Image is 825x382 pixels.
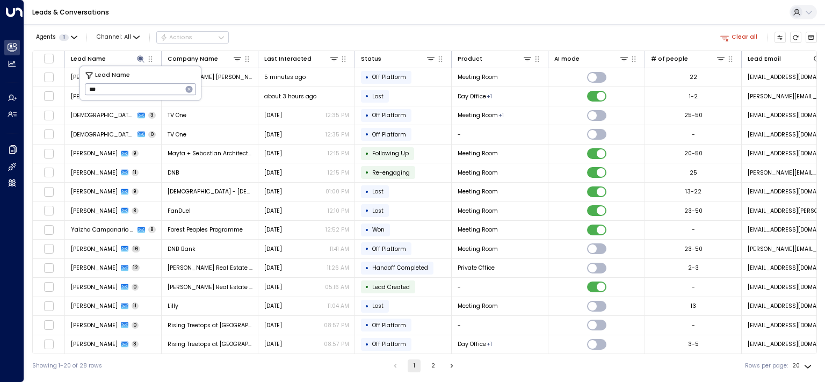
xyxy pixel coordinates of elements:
[458,92,486,100] span: Day Office
[365,337,369,351] div: •
[688,340,699,348] div: 3-5
[44,225,54,235] span: Toggle select row
[365,280,369,294] div: •
[328,169,349,177] p: 12:15 PM
[487,340,492,348] div: Private Office
[168,188,252,196] span: Amazon Labor Union - IBT Local 1
[32,32,80,43] button: Agents1
[264,321,282,329] span: Sep 04, 2025
[372,131,406,139] span: Off Platform
[44,339,54,349] span: Toggle select row
[32,362,102,370] div: Showing 1-20 of 28 rows
[684,207,703,215] div: 23-50
[132,322,139,329] span: 0
[36,34,56,40] span: Agents
[372,207,383,215] span: Lost
[132,207,139,214] span: 8
[408,359,421,372] button: page 1
[388,359,459,372] nav: pagination navigation
[365,223,369,237] div: •
[690,169,697,177] div: 25
[717,32,761,43] button: Clear all
[372,226,385,234] span: Won
[372,283,410,291] span: Lead Created
[688,264,699,272] div: 2-3
[44,320,54,330] span: Toggle select row
[132,246,141,253] span: 16
[95,71,130,80] span: Lead Name
[44,168,54,178] span: Toggle select row
[148,131,156,138] span: 0
[44,72,54,82] span: Toggle select row
[690,73,697,81] div: 22
[160,34,193,41] div: Actions
[132,150,139,157] span: 9
[264,283,282,291] span: Aug 18, 2025
[372,73,406,81] span: Off Platform
[32,8,109,17] a: Leads & Conversations
[458,340,486,348] span: Day Office
[148,226,156,233] span: 8
[458,149,498,157] span: Meeting Room
[775,32,786,44] button: Customize
[651,54,688,64] div: # of people
[748,54,823,64] div: Lead Email
[168,283,252,291] span: Sandra Greer Real Estate Inc.
[328,149,349,157] p: 12:15 PM
[71,188,118,196] span: Sultana Hossain
[458,73,498,81] span: Meeting Room
[692,131,695,139] div: -
[487,92,492,100] div: Private Office
[71,54,146,64] div: Lead Name
[361,54,381,64] div: Status
[156,31,229,44] button: Actions
[325,226,349,234] p: 12:52 PM
[264,264,282,272] span: Sep 08, 2025
[264,207,282,215] span: Sep 11, 2025
[365,109,369,122] div: •
[372,92,383,100] span: Lost
[684,245,703,253] div: 23-50
[71,264,118,272] span: Joumana Najjar
[372,321,406,329] span: Off Platform
[71,321,118,329] span: Diana Breen
[132,341,139,348] span: 3
[264,131,282,139] span: Sep 26, 2025
[44,244,54,254] span: Toggle select row
[132,188,139,195] span: 9
[148,112,156,119] span: 3
[365,299,369,313] div: •
[365,147,369,161] div: •
[684,149,703,157] div: 20-50
[365,127,369,141] div: •
[691,302,696,310] div: 13
[328,207,349,215] p: 12:10 PM
[365,165,369,179] div: •
[71,283,118,291] span: Joumana Najjar
[264,92,316,100] span: about 3 hours ago
[324,340,349,348] p: 08:57 PM
[168,226,243,234] span: Forest Peoples Programme
[325,131,349,139] p: 12:35 PM
[168,54,243,64] div: Company Name
[365,185,369,199] div: •
[554,54,629,64] div: AI mode
[325,283,349,291] p: 05:16 AM
[689,92,698,100] div: 1-2
[748,54,781,64] div: Lead Email
[372,302,383,310] span: Lost
[168,302,178,310] span: Lilly
[264,54,312,64] div: Last Interacted
[692,321,695,329] div: -
[168,131,186,139] span: TV One
[132,264,140,271] span: 12
[325,188,349,196] p: 01:00 PM
[324,321,349,329] p: 08:57 PM
[264,169,282,177] span: Sep 25, 2025
[264,302,282,310] span: Sep 08, 2025
[692,283,695,291] div: -
[168,54,218,64] div: Company Name
[168,340,252,348] span: Rising Treetops at Oakhurst
[132,302,139,309] span: 11
[71,169,118,177] span: Jessica Nanarello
